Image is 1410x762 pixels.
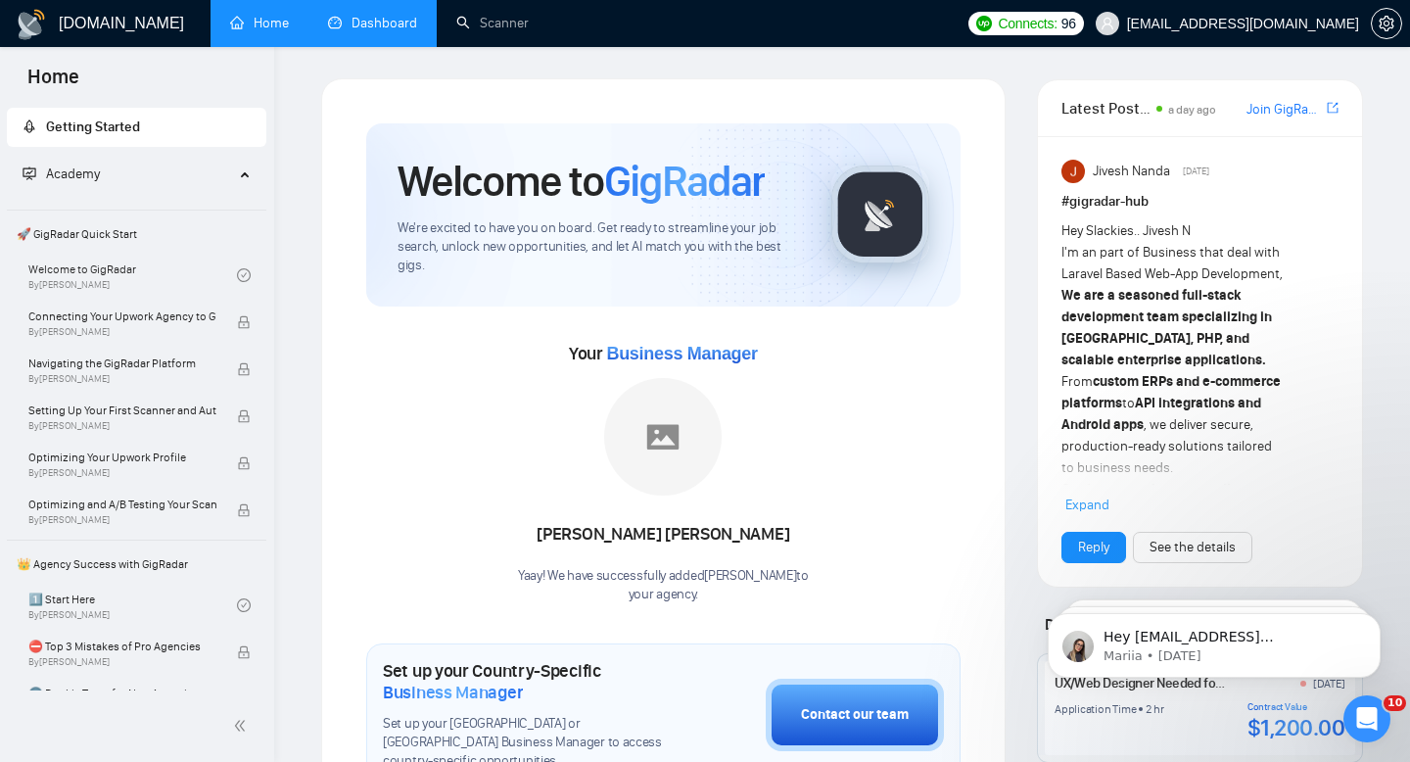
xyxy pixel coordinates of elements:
span: By [PERSON_NAME] [28,656,216,668]
span: Business Manager [606,344,757,363]
span: Optimizing and A/B Testing Your Scanner for Better Results [28,495,216,514]
a: Join GigRadar Slack Community [1246,99,1323,120]
span: rocket [23,119,36,133]
span: user [1101,17,1114,30]
strong: custom ERPs and e-commerce platforms [1061,373,1281,411]
a: 1️⃣ Start HereBy[PERSON_NAME] [28,584,237,627]
span: By [PERSON_NAME] [28,373,216,385]
span: Business Manager [383,682,523,703]
div: Yaay! We have successfully added [PERSON_NAME] to [518,567,809,604]
span: Jivesh Nanda [1093,161,1170,182]
span: GigRadar [604,155,765,208]
span: lock [237,456,251,470]
strong: API integrations and Android apps [1061,395,1261,433]
span: 10 [1384,695,1406,711]
span: Expand [1065,497,1109,513]
div: 2 hr [1146,701,1163,717]
img: logo [16,9,47,40]
span: By [PERSON_NAME] [28,514,216,526]
iframe: Intercom notifications message [1018,572,1410,709]
a: searchScanner [456,15,529,31]
li: Getting Started [7,108,266,147]
a: dashboardDashboard [328,15,417,31]
p: Message from Mariia, sent 2d ago [85,75,338,93]
span: Setting Up Your First Scanner and Auto-Bidder [28,401,216,420]
span: Academy [46,166,100,182]
span: [DATE] [1183,163,1209,180]
p: your agency . [518,586,809,604]
span: By [PERSON_NAME] [28,420,216,432]
a: homeHome [230,15,289,31]
span: check-circle [237,598,251,612]
span: lock [237,503,251,517]
span: export [1327,100,1339,116]
span: Hey [EMAIL_ADDRESS][DOMAIN_NAME], Looks like your Upwork agency Molius Social ran out of connects... [85,57,338,307]
div: Contact our team [801,704,909,726]
span: Navigating the GigRadar Platform [28,354,216,373]
span: Optimizing Your Upwork Profile [28,448,216,467]
img: upwork-logo.png [976,16,992,31]
span: lock [237,645,251,659]
span: Connecting Your Upwork Agency to GigRadar [28,307,216,326]
button: Contact our team [766,679,944,751]
div: [PERSON_NAME] [PERSON_NAME] [518,518,809,551]
img: gigradar-logo.png [831,166,929,263]
iframe: Intercom live chat [1343,695,1390,742]
div: Application Time [1055,701,1136,717]
span: Academy [23,166,100,182]
span: Your [569,343,758,364]
div: Hey Slackies.. Jivesh N I'm an part of Business that deal with Laravel Based Web-App Development,... [1061,220,1284,738]
span: check-circle [237,268,251,282]
strong: long-term client partnerships, reliable delivery, and growth-driven development [1061,481,1276,541]
span: lock [237,315,251,329]
span: 96 [1061,13,1076,34]
span: Home [12,63,95,104]
span: Getting Started [46,119,140,135]
h1: # gigradar-hub [1061,191,1339,213]
strong: We are a seasoned full-stack development team specializing in [GEOGRAPHIC_DATA], PHP, and scalabl... [1061,287,1272,368]
span: 🚀 GigRadar Quick Start [9,214,264,254]
span: Connects: [998,13,1057,34]
span: double-left [233,716,253,736]
span: 👑 Agency Success with GigRadar [9,545,264,584]
div: $1,200.00 [1247,713,1345,742]
span: lock [237,362,251,376]
img: placeholder.png [604,378,722,496]
img: Jivesh Nanda [1061,160,1085,183]
a: export [1327,99,1339,118]
span: lock [237,409,251,423]
h1: Welcome to [398,155,765,208]
span: setting [1372,16,1401,31]
span: By [PERSON_NAME] [28,467,216,479]
a: setting [1371,16,1402,31]
span: fund-projection-screen [23,167,36,180]
button: See the details [1133,532,1252,563]
span: ⛔ Top 3 Mistakes of Pro Agencies [28,637,216,656]
span: 🌚 Rookie Traps for New Agencies [28,684,216,703]
span: a day ago [1168,103,1216,117]
span: We're excited to have you on board. Get ready to streamline your job search, unlock new opportuni... [398,219,800,275]
button: Reply [1061,532,1126,563]
span: By [PERSON_NAME] [28,326,216,338]
span: Latest Posts from the GigRadar Community [1061,96,1151,120]
a: Welcome to GigRadarBy[PERSON_NAME] [28,254,237,297]
a: Reply [1078,537,1109,558]
a: See the details [1150,537,1236,558]
h1: Set up your Country-Specific [383,660,668,703]
button: setting [1371,8,1402,39]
